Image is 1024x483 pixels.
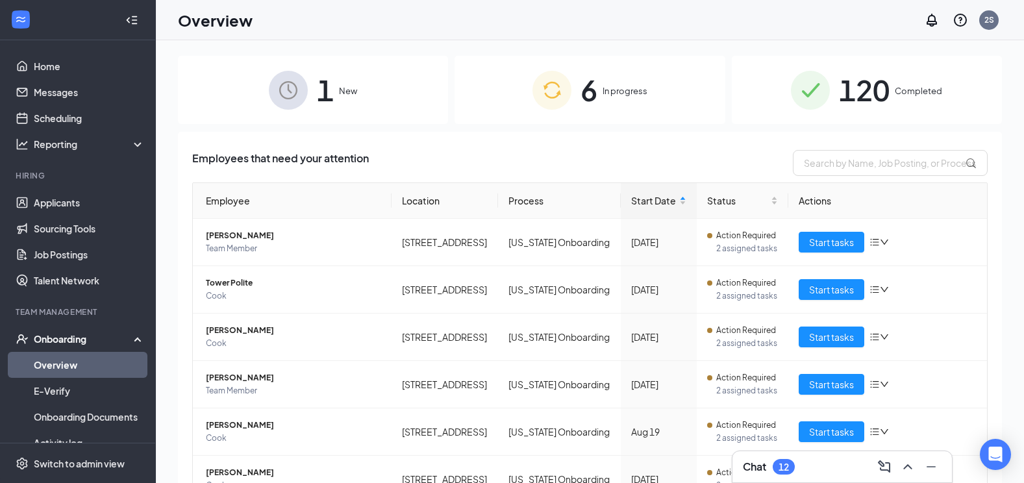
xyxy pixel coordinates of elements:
[392,219,498,266] td: [STREET_ADDRESS]
[799,327,864,347] button: Start tasks
[877,459,892,475] svg: ComposeMessage
[799,374,864,395] button: Start tasks
[716,384,778,397] span: 2 assigned tasks
[34,378,145,404] a: E-Verify
[779,462,789,473] div: 12
[34,138,145,151] div: Reporting
[809,235,854,249] span: Start tasks
[34,79,145,105] a: Messages
[34,404,145,430] a: Onboarding Documents
[880,332,889,341] span: down
[16,170,142,181] div: Hiring
[16,306,142,317] div: Team Management
[206,229,381,242] span: [PERSON_NAME]
[839,68,890,112] span: 120
[809,282,854,297] span: Start tasks
[498,219,621,266] td: [US_STATE] Onboarding
[716,277,776,290] span: Action Required
[809,425,854,439] span: Start tasks
[869,379,880,390] span: bars
[924,12,940,28] svg: Notifications
[34,267,145,293] a: Talent Network
[799,232,864,253] button: Start tasks
[716,432,778,445] span: 2 assigned tasks
[498,183,621,219] th: Process
[178,9,253,31] h1: Overview
[631,377,686,391] div: [DATE]
[317,68,334,112] span: 1
[206,277,381,290] span: Tower Polite
[869,427,880,437] span: bars
[716,337,778,350] span: 2 assigned tasks
[206,337,381,350] span: Cook
[16,332,29,345] svg: UserCheck
[16,138,29,151] svg: Analysis
[392,408,498,456] td: [STREET_ADDRESS]
[34,241,145,267] a: Job Postings
[498,408,621,456] td: [US_STATE] Onboarding
[392,183,498,219] th: Location
[880,238,889,247] span: down
[799,279,864,300] button: Start tasks
[581,68,597,112] span: 6
[897,456,918,477] button: ChevronUp
[392,361,498,408] td: [STREET_ADDRESS]
[880,380,889,389] span: down
[34,332,134,345] div: Onboarding
[809,377,854,391] span: Start tasks
[34,457,125,470] div: Switch to admin view
[869,237,880,247] span: bars
[874,456,895,477] button: ComposeMessage
[631,425,686,439] div: Aug 19
[14,13,27,26] svg: WorkstreamLogo
[631,282,686,297] div: [DATE]
[392,314,498,361] td: [STREET_ADDRESS]
[869,284,880,295] span: bars
[707,193,768,208] span: Status
[34,105,145,131] a: Scheduling
[339,84,357,97] span: New
[880,285,889,294] span: down
[716,371,776,384] span: Action Required
[206,371,381,384] span: [PERSON_NAME]
[697,183,788,219] th: Status
[193,183,392,219] th: Employee
[788,183,987,219] th: Actions
[631,330,686,344] div: [DATE]
[799,421,864,442] button: Start tasks
[34,216,145,241] a: Sourcing Tools
[953,12,968,28] svg: QuestionInfo
[880,427,889,436] span: down
[206,290,381,303] span: Cook
[984,14,994,25] div: 2S
[809,330,854,344] span: Start tasks
[900,459,916,475] svg: ChevronUp
[716,242,778,255] span: 2 assigned tasks
[34,352,145,378] a: Overview
[716,229,776,242] span: Action Required
[923,459,939,475] svg: Minimize
[16,457,29,470] svg: Settings
[921,456,942,477] button: Minimize
[716,290,778,303] span: 2 assigned tasks
[125,14,138,27] svg: Collapse
[895,84,942,97] span: Completed
[34,53,145,79] a: Home
[206,242,381,255] span: Team Member
[34,190,145,216] a: Applicants
[206,419,381,432] span: [PERSON_NAME]
[498,361,621,408] td: [US_STATE] Onboarding
[192,150,369,176] span: Employees that need your attention
[206,432,381,445] span: Cook
[716,419,776,432] span: Action Required
[498,314,621,361] td: [US_STATE] Onboarding
[206,466,381,479] span: [PERSON_NAME]
[498,266,621,314] td: [US_STATE] Onboarding
[716,324,776,337] span: Action Required
[716,466,776,479] span: Action Required
[869,332,880,342] span: bars
[631,193,677,208] span: Start Date
[603,84,647,97] span: In progress
[206,324,381,337] span: [PERSON_NAME]
[743,460,766,474] h3: Chat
